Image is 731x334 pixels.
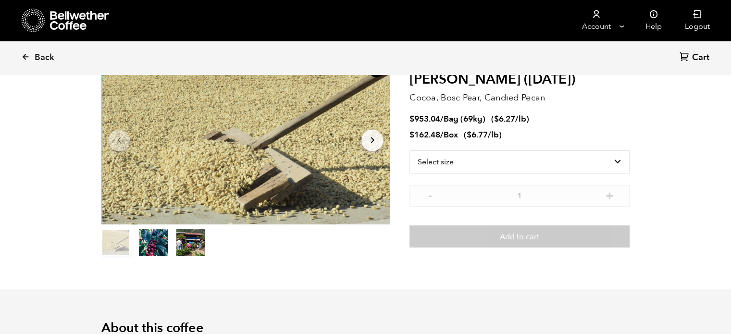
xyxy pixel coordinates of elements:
[515,113,526,124] span: /lb
[494,113,499,124] span: $
[409,225,630,247] button: Add to cart
[409,72,630,88] h2: [PERSON_NAME] ([DATE])
[409,129,414,140] span: $
[491,113,529,124] span: ( )
[494,113,515,124] bdi: 6.27
[444,129,458,140] span: Box
[467,129,471,140] span: $
[440,129,444,140] span: /
[692,52,709,63] span: Cart
[467,129,488,140] bdi: 6.77
[444,113,485,124] span: Bag (69kg)
[464,129,502,140] span: ( )
[35,52,54,63] span: Back
[409,113,440,124] bdi: 953.04
[409,129,440,140] bdi: 162.48
[424,190,436,199] button: -
[440,113,444,124] span: /
[409,113,414,124] span: $
[409,91,630,104] p: Cocoa, Bosc Pear, Candied Pecan
[603,190,615,199] button: +
[680,51,712,64] a: Cart
[488,129,499,140] span: /lb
